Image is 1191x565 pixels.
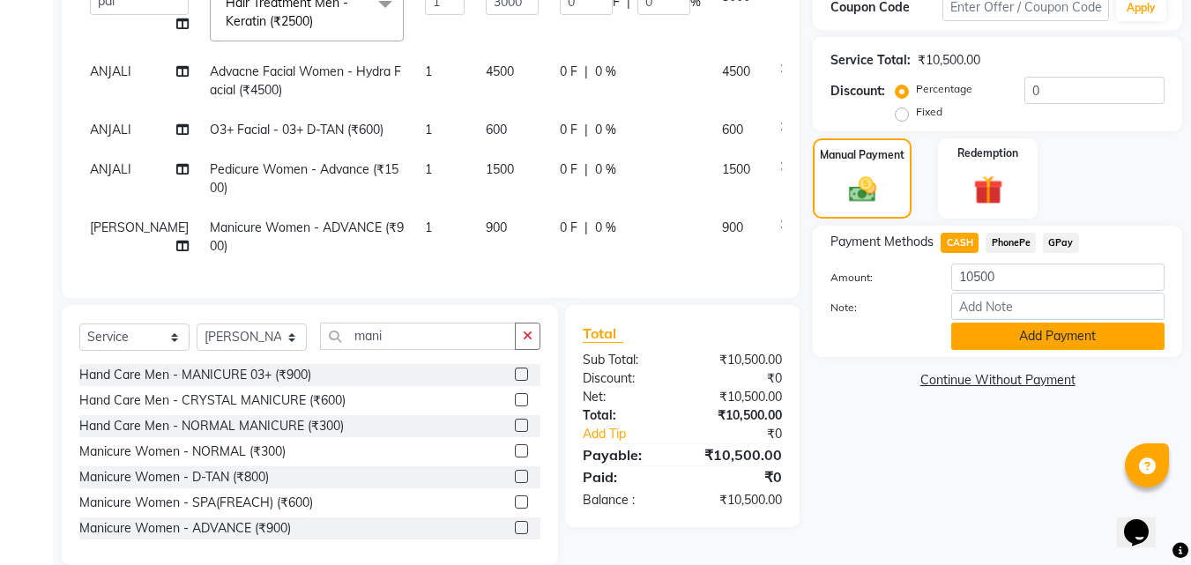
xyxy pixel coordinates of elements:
span: | [584,63,588,81]
div: Balance : [569,491,682,509]
span: Payment Methods [830,233,934,251]
span: GPay [1043,233,1079,253]
span: 1 [425,122,432,138]
span: 0 % [595,63,616,81]
span: Total [583,324,623,343]
label: Fixed [916,104,942,120]
div: ₹10,500.00 [682,444,795,465]
span: 0 % [595,160,616,179]
span: 4500 [722,63,750,79]
div: Manicure Women - NORMAL (₹300) [79,442,286,461]
div: ₹10,500.00 [682,491,795,509]
span: 1500 [486,161,514,177]
span: 1 [425,161,432,177]
input: Search or Scan [320,323,516,350]
span: PhonePe [986,233,1036,253]
div: ₹0 [682,369,795,388]
span: 600 [722,122,743,138]
span: CASH [941,233,979,253]
label: Redemption [957,145,1018,161]
span: 1 [425,63,432,79]
div: Manicure Women - D-TAN (₹800) [79,468,269,487]
label: Percentage [916,81,972,97]
div: Payable: [569,444,682,465]
img: _gift.svg [964,172,1012,208]
div: Paid: [569,466,682,487]
div: Hand Care Men - NORMAL MANICURE (₹300) [79,417,344,435]
div: Hand Care Men - MANICURE 03+ (₹900) [79,366,311,384]
div: Hand Care Men - CRYSTAL MANICURE (₹600) [79,391,346,410]
span: ANJALI [90,161,131,177]
div: ₹0 [702,425,796,443]
span: 0 F [560,219,577,237]
span: 1500 [722,161,750,177]
a: Continue Without Payment [816,371,1179,390]
span: ANJALI [90,63,131,79]
input: Add Note [951,293,1165,320]
div: Manicure Women - ADVANCE (₹900) [79,519,291,538]
span: 0 F [560,121,577,139]
span: Advacne Facial Women - Hydra Facial (₹4500) [210,63,401,98]
input: Amount [951,264,1165,291]
span: O3+ Facial - 03+ D-TAN (₹600) [210,122,383,138]
span: [PERSON_NAME] [90,219,189,235]
span: 0 F [560,160,577,179]
span: 0 % [595,121,616,139]
span: 1 [425,219,432,235]
label: Amount: [817,270,937,286]
span: 4500 [486,63,514,79]
span: | [584,219,588,237]
div: ₹10,500.00 [682,406,795,425]
div: ₹0 [682,466,795,487]
span: | [584,160,588,179]
a: x [313,13,321,29]
span: Manicure Women - ADVANCE (₹900) [210,219,404,254]
div: Net: [569,388,682,406]
div: Discount: [569,369,682,388]
div: Service Total: [830,51,911,70]
span: 0 F [560,63,577,81]
div: Manicure Women - SPA(FREACH) (₹600) [79,494,313,512]
div: Sub Total: [569,351,682,369]
div: ₹10,500.00 [918,51,980,70]
iframe: chat widget [1117,494,1173,547]
span: Pedicure Women - Advance (₹1500) [210,161,398,196]
img: _cash.svg [840,174,885,205]
span: 600 [486,122,507,138]
span: | [584,121,588,139]
span: 0 % [595,219,616,237]
div: ₹10,500.00 [682,351,795,369]
div: Discount: [830,82,885,100]
span: 900 [722,219,743,235]
div: Total: [569,406,682,425]
div: ₹10,500.00 [682,388,795,406]
label: Manual Payment [820,147,904,163]
button: Add Payment [951,323,1165,350]
span: 900 [486,219,507,235]
label: Note: [817,300,937,316]
a: Add Tip [569,425,701,443]
span: ANJALI [90,122,131,138]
